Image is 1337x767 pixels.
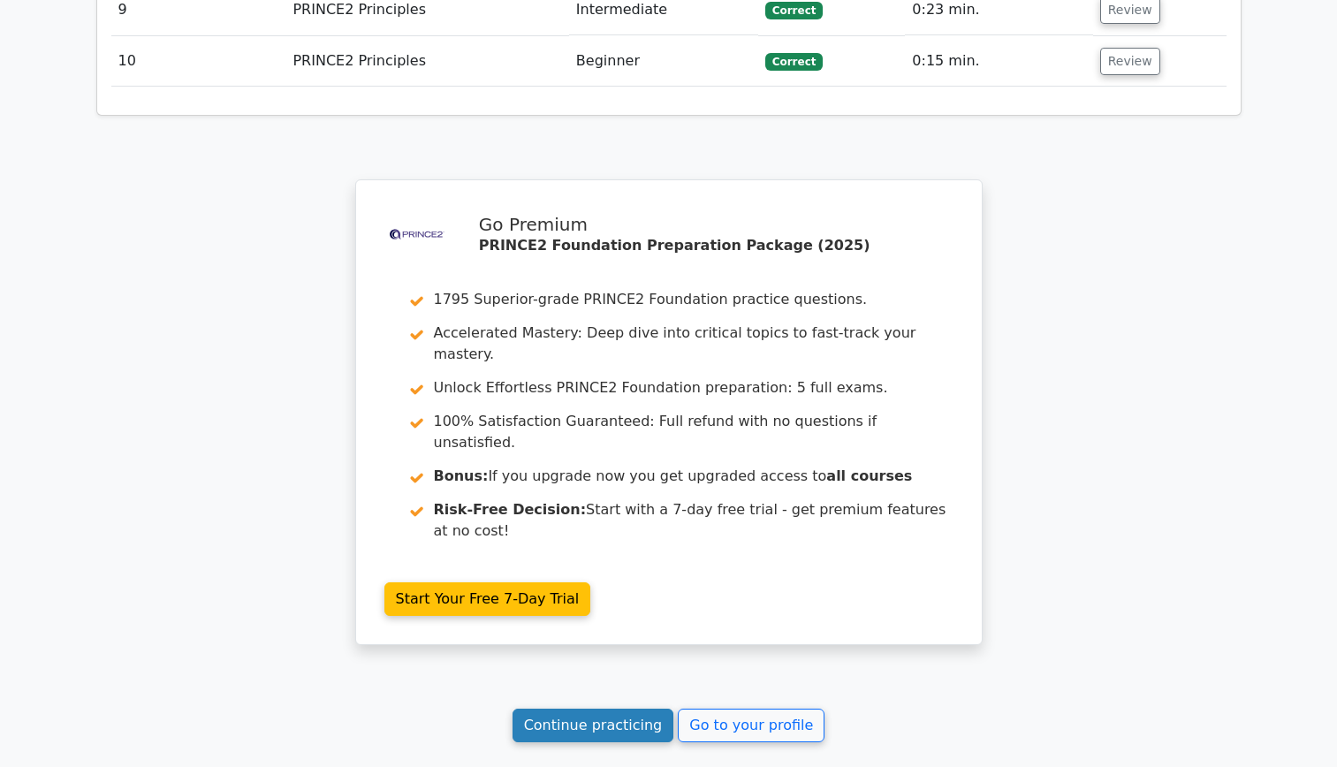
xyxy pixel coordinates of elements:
[765,53,823,71] span: Correct
[905,36,1092,87] td: 0:15 min.
[569,36,758,87] td: Beginner
[285,36,568,87] td: PRINCE2 Principles
[384,582,591,616] a: Start Your Free 7-Day Trial
[765,2,823,19] span: Correct
[513,709,674,742] a: Continue practicing
[111,36,286,87] td: 10
[678,709,824,742] a: Go to your profile
[1100,48,1160,75] button: Review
